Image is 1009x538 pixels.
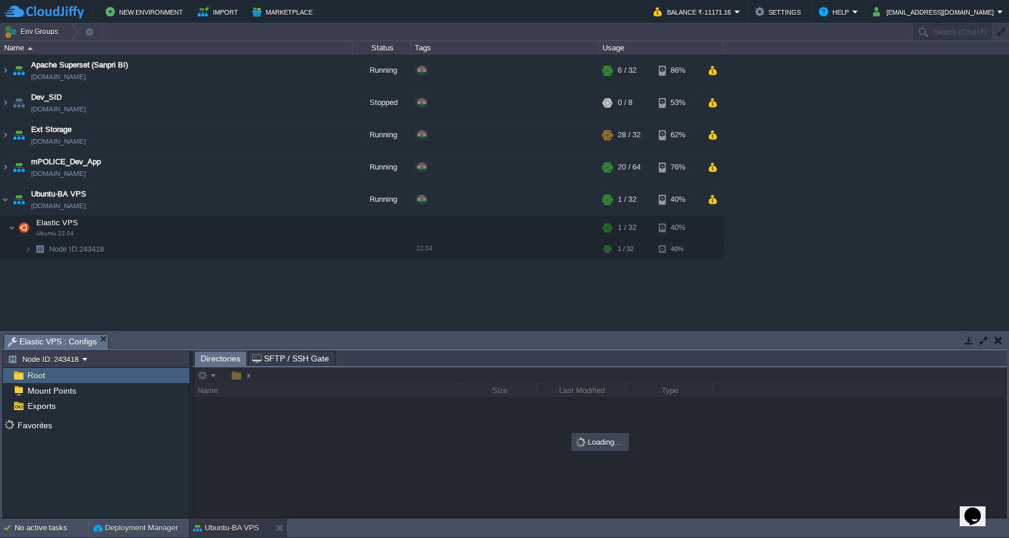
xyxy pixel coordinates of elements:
span: 243418 [48,244,106,254]
div: 62% [659,119,697,151]
span: Ubuntu 22.04 [36,230,74,237]
button: Node ID: 243418 [8,354,82,364]
img: AMDAwAAAACH5BAEAAAAALAAAAAABAAEAAAICRAEAOw== [1,119,10,151]
div: 1 / 32 [618,216,636,239]
img: AMDAwAAAACH5BAEAAAAALAAAAAABAAEAAAICRAEAOw== [11,151,27,183]
img: AMDAwAAAACH5BAEAAAAALAAAAAABAAEAAAICRAEAOw== [25,240,32,258]
div: 40% [659,240,697,258]
img: AMDAwAAAACH5BAEAAAAALAAAAAABAAEAAAICRAEAOw== [1,151,10,183]
button: Deployment Manager [93,522,178,534]
a: [DOMAIN_NAME] [31,103,86,115]
div: Status [353,41,411,55]
button: Import [198,5,242,19]
img: AMDAwAAAACH5BAEAAAAALAAAAAABAAEAAAICRAEAOw== [28,47,33,50]
div: 40% [659,184,697,215]
a: Favorites [15,421,54,430]
button: Help [819,5,852,19]
div: 1 / 32 [618,240,634,258]
img: CloudJiffy [4,5,84,19]
a: [DOMAIN_NAME] [31,71,86,83]
button: Balance ₹-11171.16 [654,5,734,19]
img: AMDAwAAAACH5BAEAAAAALAAAAAABAAEAAAICRAEAOw== [16,216,32,239]
span: [DOMAIN_NAME] [31,136,86,147]
div: 86% [659,55,697,86]
div: Stopped [353,87,411,119]
div: 76% [659,151,697,183]
span: Node ID: [49,245,79,253]
span: 22.04 [417,245,432,252]
img: AMDAwAAAACH5BAEAAAAALAAAAAABAAEAAAICRAEAOw== [1,55,10,86]
img: AMDAwAAAACH5BAEAAAAALAAAAAABAAEAAAICRAEAOw== [1,87,10,119]
div: 20 / 64 [618,151,641,183]
div: 28 / 32 [618,119,641,151]
a: Elastic VPSUbuntu 22.04 [35,218,80,227]
img: AMDAwAAAACH5BAEAAAAALAAAAAABAAEAAAICRAEAOw== [11,119,27,151]
button: Marketplace [252,5,316,19]
div: 0 / 8 [618,87,632,119]
div: Running [353,119,411,151]
button: New Environment [106,5,187,19]
a: Apache Superset (Sanpri BI) [31,59,128,71]
a: Root [25,370,47,381]
div: 6 / 32 [618,55,636,86]
div: No active tasks [15,519,88,537]
span: Directories [201,351,241,366]
span: Elastic VPS : Configs [8,334,97,349]
span: Elastic VPS [35,218,80,228]
a: Exports [25,401,57,411]
div: 40% [659,216,697,239]
a: Node ID:243418 [48,244,106,254]
span: SFTP / SSH Gate [252,351,329,366]
button: [EMAIL_ADDRESS][DOMAIN_NAME] [873,5,997,19]
button: Ubuntu-BA VPS [193,522,259,534]
a: mPOLICE_Dev_App [31,156,101,168]
div: Name [1,41,352,55]
div: Loading... [573,434,628,450]
img: AMDAwAAAACH5BAEAAAAALAAAAAABAAEAAAICRAEAOw== [11,55,27,86]
button: Env Groups [4,23,62,40]
div: 1 / 32 [618,184,636,215]
div: Running [353,55,411,86]
div: Tags [412,41,598,55]
a: Ubuntu-BA VPS [31,188,86,200]
a: Dev_SID [31,92,62,103]
div: Running [353,151,411,183]
div: Usage [600,41,723,55]
button: Settings [755,5,804,19]
div: Running [353,184,411,215]
span: Favorites [15,420,54,431]
a: Ext Storage [31,124,72,136]
img: AMDAwAAAACH5BAEAAAAALAAAAAABAAEAAAICRAEAOw== [11,184,27,215]
a: [DOMAIN_NAME] [31,168,86,180]
a: Mount Points [25,385,78,396]
iframe: chat widget [960,491,997,526]
div: 53% [659,87,697,119]
img: AMDAwAAAACH5BAEAAAAALAAAAAABAAEAAAICRAEAOw== [32,240,48,258]
img: AMDAwAAAACH5BAEAAAAALAAAAAABAAEAAAICRAEAOw== [1,184,10,215]
img: AMDAwAAAACH5BAEAAAAALAAAAAABAAEAAAICRAEAOw== [8,216,15,239]
img: AMDAwAAAACH5BAEAAAAALAAAAAABAAEAAAICRAEAOw== [11,87,27,119]
span: [DOMAIN_NAME] [31,200,86,212]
